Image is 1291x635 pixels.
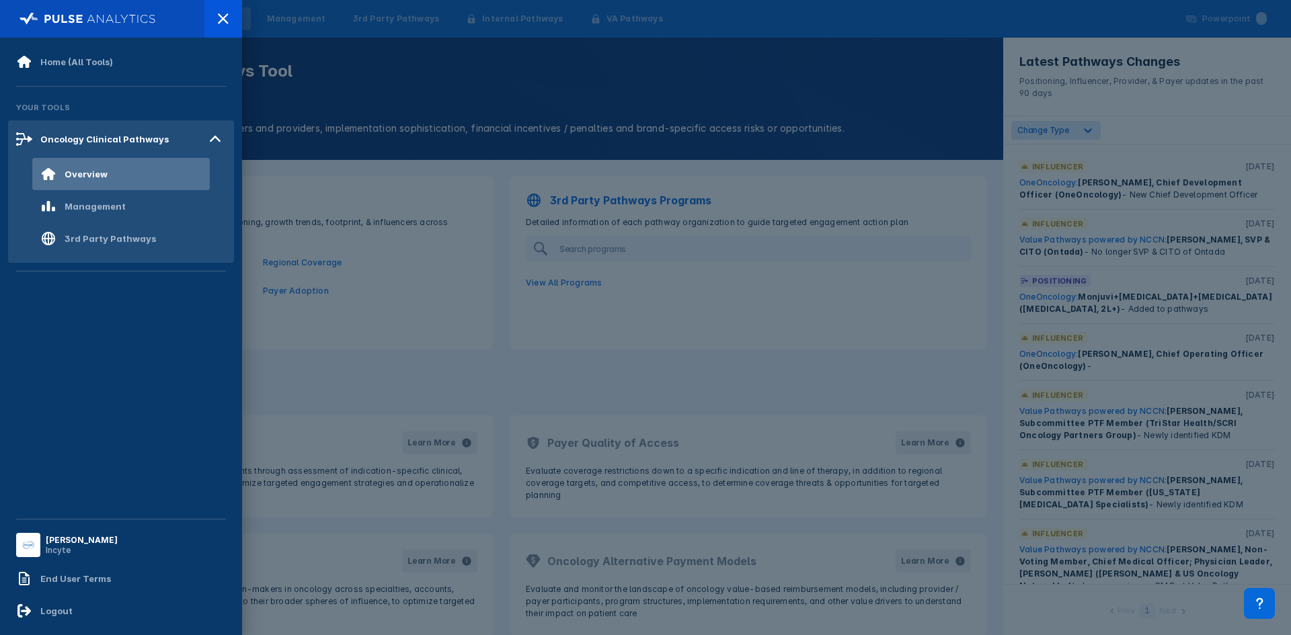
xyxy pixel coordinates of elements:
img: pulse-logo-full-white.svg [19,9,156,28]
div: Incyte [46,545,118,555]
div: Oncology Clinical Pathways [40,134,169,144]
a: Overview [8,158,234,190]
div: Your Tools [8,95,234,120]
img: menu button [19,536,38,554]
div: Logout [40,605,73,616]
a: End User Terms [8,562,234,595]
div: 3rd Party Pathways [65,233,156,244]
a: 3rd Party Pathways [8,222,234,255]
a: Home (All Tools) [8,46,234,78]
div: Overview [65,169,108,179]
div: Home (All Tools) [40,56,113,67]
div: [PERSON_NAME] [46,535,118,545]
div: Contact Support [1244,588,1275,619]
div: Management [65,201,126,212]
a: Management [8,190,234,222]
div: End User Terms [40,573,111,584]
